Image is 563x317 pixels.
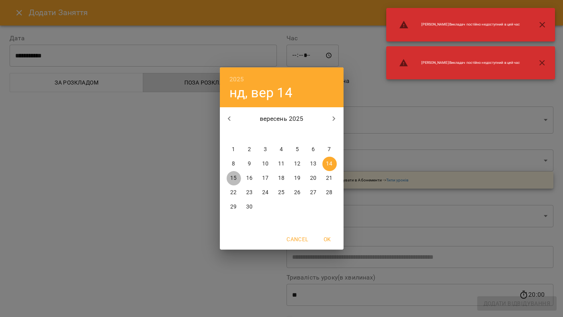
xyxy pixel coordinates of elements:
button: 4 [275,142,289,157]
button: OK [315,232,340,246]
p: 11 [278,160,284,168]
button: 9 [243,157,257,171]
button: 6 [306,142,321,157]
p: 22 [230,189,237,197]
p: 25 [278,189,284,197]
p: 4 [280,146,283,154]
button: 13 [306,157,321,171]
p: 9 [248,160,251,168]
button: 14 [322,157,337,171]
p: 8 [232,160,235,168]
p: 21 [326,174,332,182]
span: Cancel [286,234,308,244]
button: 2 [243,142,257,157]
p: 5 [296,146,299,154]
button: 8 [227,157,241,171]
button: 24 [259,185,273,200]
p: вересень 2025 [239,114,324,124]
li: [PERSON_NAME] : Викладач постійно недоступний в цей час [393,55,526,71]
p: 12 [294,160,300,168]
p: 10 [262,160,269,168]
button: 26 [290,185,305,200]
button: 5 [290,142,305,157]
button: 11 [275,157,289,171]
span: вт [243,130,257,138]
p: 14 [326,160,332,168]
button: 17 [259,171,273,185]
button: 1 [227,142,241,157]
button: 12 [290,157,305,171]
p: 7 [328,146,331,154]
button: 18 [275,171,289,185]
button: 30 [243,200,257,214]
p: 29 [230,203,237,211]
button: 28 [322,185,337,200]
p: 18 [278,174,284,182]
button: 25 [275,185,289,200]
button: 29 [227,200,241,214]
p: 19 [294,174,300,182]
p: 13 [310,160,316,168]
button: 20 [306,171,321,185]
p: 26 [294,189,300,197]
p: 15 [230,174,237,182]
p: 17 [262,174,269,182]
span: чт [275,130,289,138]
button: нд, вер 14 [229,85,292,101]
span: сб [306,130,321,138]
button: 19 [290,171,305,185]
button: 2025 [229,74,244,85]
span: ср [259,130,273,138]
p: 30 [246,203,253,211]
button: 10 [259,157,273,171]
button: Cancel [283,232,311,246]
p: 2 [248,146,251,154]
span: OK [318,234,337,244]
button: 22 [227,185,241,200]
li: [PERSON_NAME] : Викладач постійно недоступний в цей час [393,17,526,33]
p: 6 [312,146,315,154]
button: 7 [322,142,337,157]
button: 23 [243,185,257,200]
span: пн [227,130,241,138]
p: 3 [264,146,267,154]
button: 15 [227,171,241,185]
button: 16 [243,171,257,185]
p: 1 [232,146,235,154]
p: 24 [262,189,269,197]
p: 16 [246,174,253,182]
span: пт [290,130,305,138]
button: 3 [259,142,273,157]
p: 20 [310,174,316,182]
p: 27 [310,189,316,197]
button: 27 [306,185,321,200]
p: 23 [246,189,253,197]
span: нд [322,130,337,138]
button: 21 [322,171,337,185]
p: 28 [326,189,332,197]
